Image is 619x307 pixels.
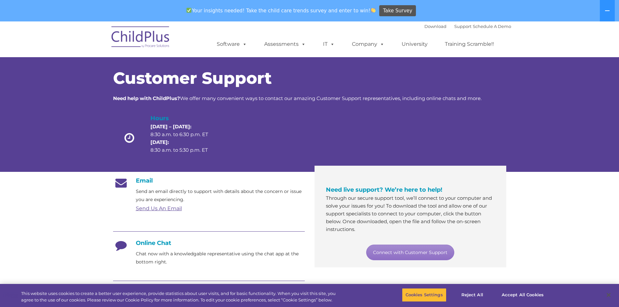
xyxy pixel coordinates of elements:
a: Take Survey [379,5,416,17]
div: This website uses cookies to create a better user experience, provide statistics about user visit... [21,290,341,303]
button: Cookies Settings [402,288,446,302]
span: We offer many convenient ways to contact our amazing Customer Support representatives, including ... [113,95,482,101]
strong: [DATE] – [DATE]: [150,123,191,130]
h4: Hours [150,114,219,123]
a: IT [316,38,341,51]
span: Your insights needed! Take the child care trends survey and enter to win! [184,4,379,17]
span: Need live support? We’re here to help! [326,186,442,193]
a: University [395,38,434,51]
a: Training Scramble!! [438,38,500,51]
strong: [DATE]: [150,139,169,145]
a: Assessments [258,38,312,51]
button: Accept All Cookies [498,288,547,302]
a: Support [454,24,471,29]
p: Through our secure support tool, we’ll connect to your computer and solve your issues for you! To... [326,194,495,233]
a: Schedule A Demo [473,24,511,29]
span: Customer Support [113,68,272,88]
font: | [424,24,511,29]
p: 8:30 a.m. to 6:30 p.m. ET 8:30 a.m. to 5:30 p.m. ET [150,123,219,154]
button: Close [601,288,616,302]
a: Connect with Customer Support [366,245,454,260]
a: Download [424,24,446,29]
img: ChildPlus by Procare Solutions [108,22,173,54]
strong: Need help with ChildPlus? [113,95,180,101]
a: Software [210,38,253,51]
span: Take Survey [383,5,412,17]
img: ✅ [187,8,191,13]
h4: Online Chat [113,239,305,247]
a: Company [345,38,391,51]
p: Send an email directly to support with details about the concern or issue you are experiencing. [136,187,305,204]
img: 👏 [371,8,376,13]
a: Send Us An Email [136,205,182,211]
p: Chat now with a knowledgable representative using the chat app at the bottom right. [136,250,305,266]
button: Reject All [452,288,493,302]
h4: Email [113,177,305,184]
